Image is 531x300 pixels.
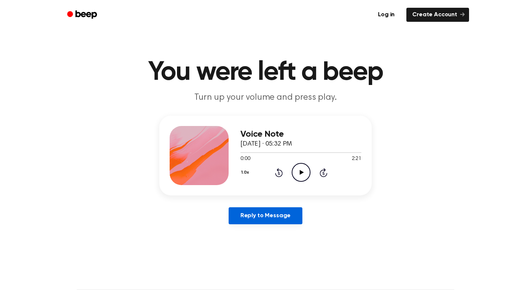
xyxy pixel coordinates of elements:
[240,155,250,163] span: 0:00
[240,166,251,179] button: 1.0x
[240,141,292,147] span: [DATE] · 05:32 PM
[240,129,361,139] h3: Voice Note
[371,6,402,23] a: Log in
[62,8,104,22] a: Beep
[229,207,302,224] a: Reply to Message
[77,59,454,86] h1: You were left a beep
[406,8,469,22] a: Create Account
[124,92,407,104] p: Turn up your volume and press play.
[352,155,361,163] span: 2:21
